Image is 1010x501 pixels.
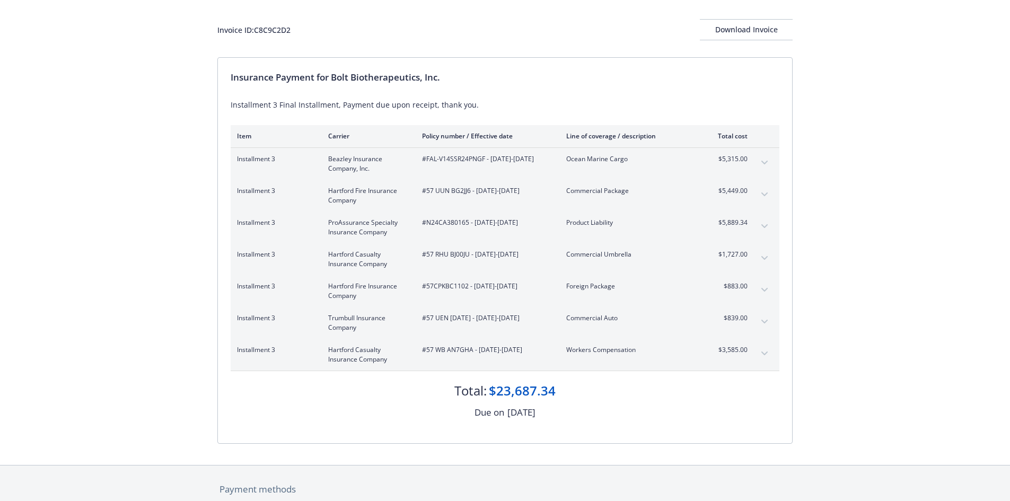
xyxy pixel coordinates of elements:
[231,275,779,307] div: Installment 3Hartford Fire Insurance Company#57CPKBC1102 - [DATE]-[DATE]Foreign Package$883.00exp...
[566,186,691,196] span: Commercial Package
[756,313,773,330] button: expand content
[422,186,549,196] span: #57 UUN BG2JJ6 - [DATE]-[DATE]
[328,186,405,205] span: Hartford Fire Insurance Company
[756,345,773,362] button: expand content
[756,154,773,171] button: expand content
[566,154,691,164] span: Ocean Marine Cargo
[328,154,405,173] span: Beazley Insurance Company, Inc.
[237,154,311,164] span: Installment 3
[708,250,748,259] span: $1,727.00
[756,218,773,235] button: expand content
[237,282,311,291] span: Installment 3
[756,250,773,267] button: expand content
[756,186,773,203] button: expand content
[328,282,405,301] span: Hartford Fire Insurance Company
[231,71,779,84] div: Insurance Payment for Bolt Biotherapeutics, Inc.
[422,345,549,355] span: #57 WB AN7GHA - [DATE]-[DATE]
[708,282,748,291] span: $883.00
[328,345,405,364] span: Hartford Casualty Insurance Company
[237,313,311,323] span: Installment 3
[708,218,748,227] span: $5,889.34
[475,406,504,419] div: Due on
[700,19,793,40] button: Download Invoice
[237,131,311,140] div: Item
[328,218,405,237] span: ProAssurance Specialty Insurance Company
[566,282,691,291] span: Foreign Package
[454,382,487,400] div: Total:
[217,24,291,36] div: Invoice ID: C8C9C2D2
[566,218,691,227] span: Product Liability
[566,345,691,355] span: Workers Compensation
[566,250,691,259] span: Commercial Umbrella
[489,382,556,400] div: $23,687.34
[422,282,549,291] span: #57CPKBC1102 - [DATE]-[DATE]
[237,345,311,355] span: Installment 3
[422,131,549,140] div: Policy number / Effective date
[708,313,748,323] span: $839.00
[328,131,405,140] div: Carrier
[237,250,311,259] span: Installment 3
[237,218,311,227] span: Installment 3
[219,482,791,496] div: Payment methods
[756,282,773,298] button: expand content
[231,212,779,243] div: Installment 3ProAssurance Specialty Insurance Company#N24CA380165 - [DATE]-[DATE]Product Liabilit...
[328,250,405,269] span: Hartford Casualty Insurance Company
[231,99,779,110] div: Installment 3 Final Installment, Payment due upon receipt, thank you.
[422,313,549,323] span: #57 UEN [DATE] - [DATE]-[DATE]
[231,148,779,180] div: Installment 3Beazley Insurance Company, Inc.#FAL-V14SSR24PNGF - [DATE]-[DATE]Ocean Marine Cargo$5...
[700,20,793,40] div: Download Invoice
[422,218,549,227] span: #N24CA380165 - [DATE]-[DATE]
[231,339,779,371] div: Installment 3Hartford Casualty Insurance Company#57 WB AN7GHA - [DATE]-[DATE]Workers Compensation...
[422,154,549,164] span: #FAL-V14SSR24PNGF - [DATE]-[DATE]
[566,313,691,323] span: Commercial Auto
[231,180,779,212] div: Installment 3Hartford Fire Insurance Company#57 UUN BG2JJ6 - [DATE]-[DATE]Commercial Package$5,44...
[507,406,535,419] div: [DATE]
[422,250,549,259] span: #57 RHU BJ00JU - [DATE]-[DATE]
[231,307,779,339] div: Installment 3Trumbull Insurance Company#57 UEN [DATE] - [DATE]-[DATE]Commercial Auto$839.00expand...
[708,131,748,140] div: Total cost
[708,154,748,164] span: $5,315.00
[231,243,779,275] div: Installment 3Hartford Casualty Insurance Company#57 RHU BJ00JU - [DATE]-[DATE]Commercial Umbrella...
[328,313,405,332] span: Trumbull Insurance Company
[708,345,748,355] span: $3,585.00
[708,186,748,196] span: $5,449.00
[566,131,691,140] div: Line of coverage / description
[237,186,311,196] span: Installment 3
